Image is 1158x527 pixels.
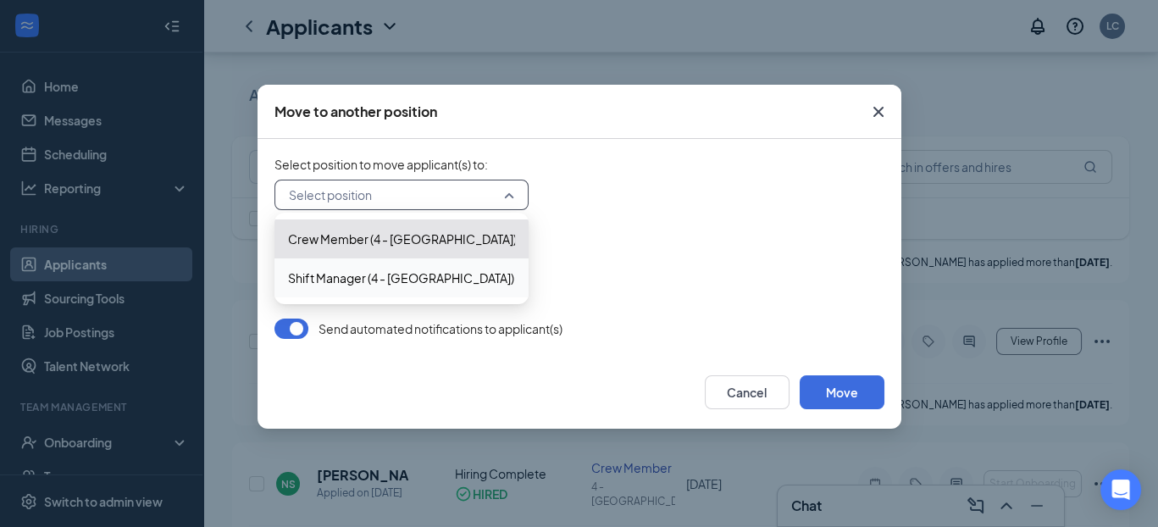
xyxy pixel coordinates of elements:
span: Crew Member (4 - [GEOGRAPHIC_DATA]) [288,230,517,248]
div: Move to another position [274,103,437,121]
span: Send automated notifications to applicant(s) [319,320,562,337]
button: Close [856,85,901,139]
button: Cancel [705,375,790,409]
button: Move [800,375,884,409]
span: Select stage to move applicant(s) to : [274,237,884,254]
svg: Cross [868,102,889,122]
span: Select position to move applicant(s) to : [274,156,884,173]
span: Shift Manager (4 - [GEOGRAPHIC_DATA]) [288,269,514,287]
div: Open Intercom Messenger [1100,469,1141,510]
